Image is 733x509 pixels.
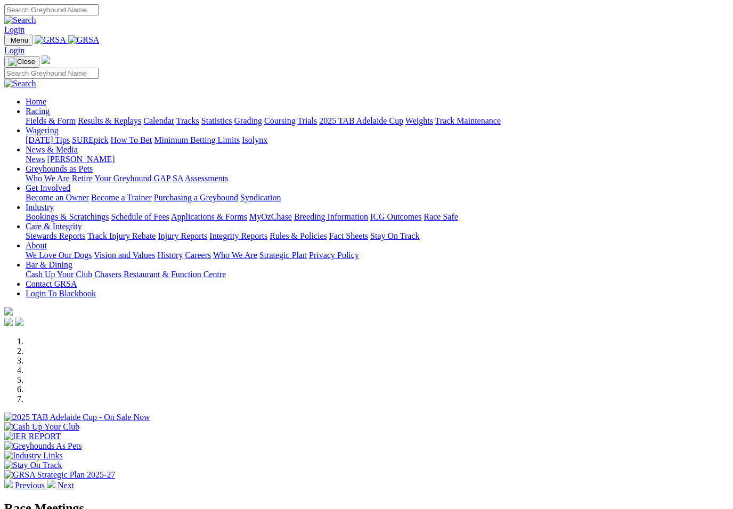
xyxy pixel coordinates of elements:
[4,460,62,470] img: Stay On Track
[294,212,368,221] a: Breeding Information
[4,56,39,68] button: Toggle navigation
[154,193,238,202] a: Purchasing a Greyhound
[26,107,50,116] a: Racing
[213,251,257,260] a: Who We Are
[4,307,13,316] img: logo-grsa-white.png
[26,135,70,144] a: [DATE] Tips
[158,231,207,240] a: Injury Reports
[4,46,25,55] a: Login
[185,251,211,260] a: Careers
[26,222,82,231] a: Care & Integrity
[4,68,99,79] input: Search
[72,135,108,144] a: SUREpick
[240,193,281,202] a: Syndication
[242,135,267,144] a: Isolynx
[209,231,267,240] a: Integrity Reports
[26,116,729,126] div: Racing
[4,79,36,88] img: Search
[26,212,109,221] a: Bookings & Scratchings
[9,58,35,66] img: Close
[26,97,46,106] a: Home
[297,116,317,125] a: Trials
[154,174,229,183] a: GAP SA Assessments
[4,25,25,34] a: Login
[370,212,421,221] a: ICG Outcomes
[26,145,78,154] a: News & Media
[154,135,240,144] a: Minimum Betting Limits
[26,270,92,279] a: Cash Up Your Club
[26,126,59,135] a: Wagering
[47,155,115,164] a: [PERSON_NAME]
[309,251,359,260] a: Privacy Policy
[4,441,82,451] img: Greyhounds As Pets
[26,279,77,288] a: Contact GRSA
[4,4,99,15] input: Search
[94,251,155,260] a: Vision and Values
[234,116,262,125] a: Grading
[15,481,45,490] span: Previous
[47,481,74,490] a: Next
[11,36,28,44] span: Menu
[26,212,729,222] div: Industry
[42,55,50,64] img: logo-grsa-white.png
[4,481,47,490] a: Previous
[4,35,32,46] button: Toggle navigation
[4,480,13,488] img: chevron-left-pager-white.svg
[405,116,433,125] a: Weights
[35,35,66,45] img: GRSA
[26,251,729,260] div: About
[171,212,247,221] a: Applications & Forms
[26,116,76,125] a: Fields & Form
[26,174,729,183] div: Greyhounds as Pets
[370,231,419,240] a: Stay On Track
[15,318,23,326] img: twitter.svg
[201,116,232,125] a: Statistics
[26,135,729,145] div: Wagering
[72,174,152,183] a: Retire Your Greyhound
[143,116,174,125] a: Calendar
[47,480,55,488] img: chevron-right-pager-white.svg
[91,193,152,202] a: Become a Trainer
[264,116,296,125] a: Coursing
[26,203,54,212] a: Industry
[249,212,292,221] a: MyOzChase
[4,451,63,460] img: Industry Links
[111,212,169,221] a: Schedule of Fees
[26,289,96,298] a: Login To Blackbook
[87,231,156,240] a: Track Injury Rebate
[157,251,183,260] a: History
[26,193,89,202] a: Become an Owner
[26,155,45,164] a: News
[435,116,501,125] a: Track Maintenance
[68,35,100,45] img: GRSA
[26,193,729,203] div: Get Involved
[4,470,115,480] img: GRSA Strategic Plan 2025-27
[26,241,47,250] a: About
[26,251,92,260] a: We Love Our Dogs
[26,231,729,241] div: Care & Integrity
[329,231,368,240] a: Fact Sheets
[176,116,199,125] a: Tracks
[26,155,729,164] div: News & Media
[4,432,61,441] img: IER REPORT
[111,135,152,144] a: How To Bet
[94,270,226,279] a: Chasers Restaurant & Function Centre
[26,260,72,269] a: Bar & Dining
[26,164,93,173] a: Greyhounds as Pets
[423,212,458,221] a: Race Safe
[259,251,307,260] a: Strategic Plan
[26,183,70,192] a: Get Involved
[270,231,327,240] a: Rules & Policies
[4,413,150,422] img: 2025 TAB Adelaide Cup - On Sale Now
[4,15,36,25] img: Search
[58,481,74,490] span: Next
[26,231,85,240] a: Stewards Reports
[26,174,70,183] a: Who We Are
[4,318,13,326] img: facebook.svg
[78,116,141,125] a: Results & Replays
[4,422,79,432] img: Cash Up Your Club
[319,116,403,125] a: 2025 TAB Adelaide Cup
[26,270,729,279] div: Bar & Dining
